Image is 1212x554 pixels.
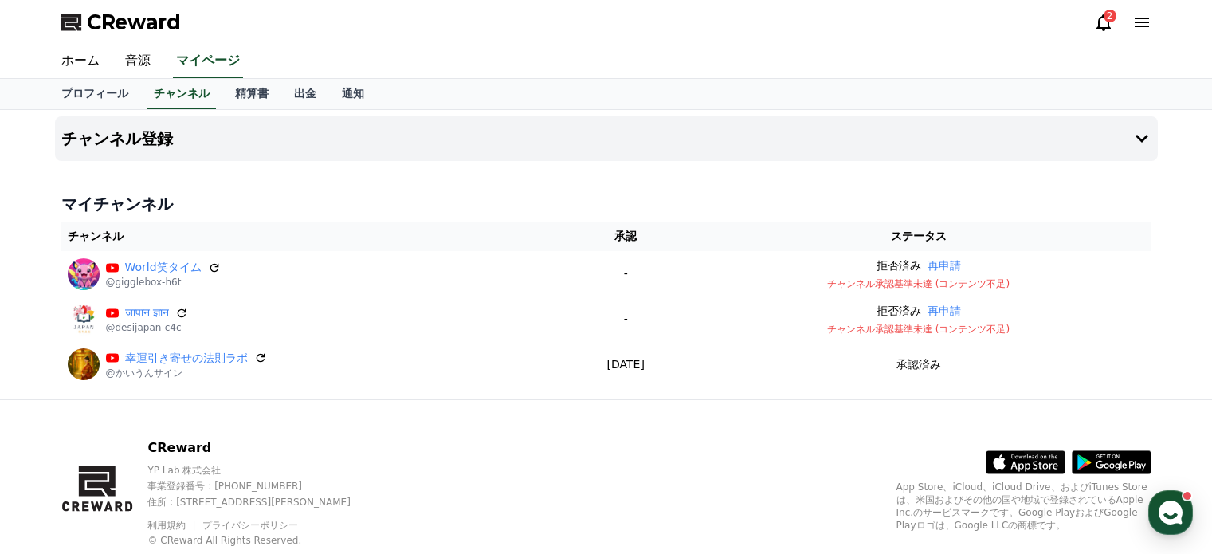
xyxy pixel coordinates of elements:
p: - [572,311,680,328]
p: 拒否済み [877,303,921,320]
h4: マイチャンネル [61,193,1151,215]
a: マイページ [173,45,243,78]
img: जापान ज्ञान [68,304,100,336]
h4: チャンネル登録 [61,130,173,147]
p: チャンネル承認基準未達 (コンテンツ不足) [692,323,1145,336]
a: CReward [61,10,181,35]
a: World笑タイム [125,259,202,276]
p: - [572,265,680,282]
button: チャンネル登録 [55,116,1158,161]
p: YP Lab 株式会社 [147,464,378,477]
button: 再申請 [928,257,961,274]
a: 通知 [329,79,377,109]
p: @desijapan-c4c [106,321,188,334]
p: © CReward All Rights Reserved. [147,534,378,547]
p: チャンネル承認基準未達 (コンテンツ不足) [692,277,1145,290]
a: 出金 [281,79,329,109]
p: @gigglebox-h6t [106,276,221,289]
a: जापान ज्ञान [125,305,169,321]
th: ステータス [686,222,1151,251]
button: 再申請 [928,303,961,320]
a: ホーム [49,45,112,78]
th: 承認 [566,222,686,251]
a: 精算書 [222,79,281,109]
th: チャンネル [61,222,566,251]
div: 2 [1104,10,1116,22]
p: 事業登録番号 : [PHONE_NUMBER] [147,480,378,493]
img: 幸運引き寄せの法則ラボ [68,348,100,380]
a: プライバシーポリシー [202,520,298,531]
p: [DATE] [572,356,680,373]
p: 住所 : [STREET_ADDRESS][PERSON_NAME] [147,496,378,509]
a: 音源 [112,45,163,78]
a: 幸運引き寄せの法則ラボ [125,350,248,367]
a: 2 [1094,13,1113,32]
a: 利用規約 [147,520,198,531]
p: 承認済み [896,356,941,373]
p: CReward [147,438,378,458]
a: プロフィール [49,79,141,109]
p: App Store、iCloud、iCloud Drive、およびiTunes Storeは、米国およびその他の国や地域で登録されているApple Inc.のサービスマークです。Google P... [896,481,1151,532]
p: 拒否済み [877,257,921,274]
span: CReward [87,10,181,35]
a: チャンネル [147,79,216,109]
p: @かいうんサイン [106,367,267,379]
img: World笑タイム [68,258,100,290]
